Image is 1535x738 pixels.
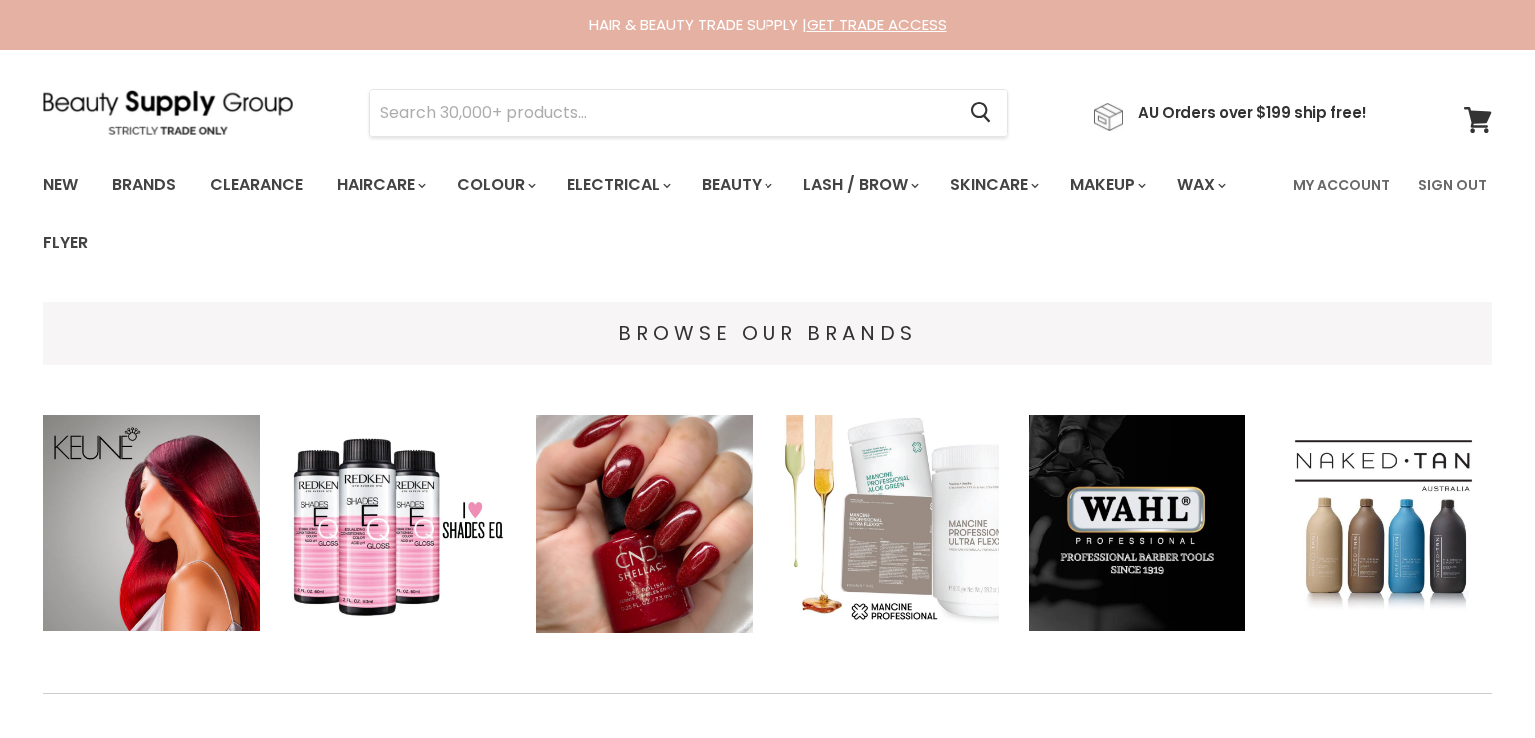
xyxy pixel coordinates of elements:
a: Brands [97,164,191,206]
a: GET TRADE ACCESS [807,14,947,35]
form: Product [369,89,1008,137]
input: Search [370,90,954,136]
a: Colour [442,164,548,206]
a: Wax [1162,164,1238,206]
ul: Main menu [28,156,1281,272]
a: My Account [1281,164,1402,206]
iframe: Gorgias live chat messenger [1435,644,1515,718]
div: HAIR & BEAUTY TRADE SUPPLY | [18,15,1517,35]
a: Makeup [1055,164,1158,206]
a: Electrical [552,164,683,206]
a: Flyer [28,222,103,264]
h4: BROWSE OUR BRANDS [43,322,1492,345]
nav: Main [18,156,1517,272]
a: Clearance [195,164,318,206]
a: Sign Out [1406,164,1499,206]
a: Haircare [322,164,438,206]
a: Beauty [687,164,784,206]
a: New [28,164,93,206]
a: Lash / Brow [788,164,931,206]
a: Skincare [935,164,1051,206]
button: Search [954,90,1007,136]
